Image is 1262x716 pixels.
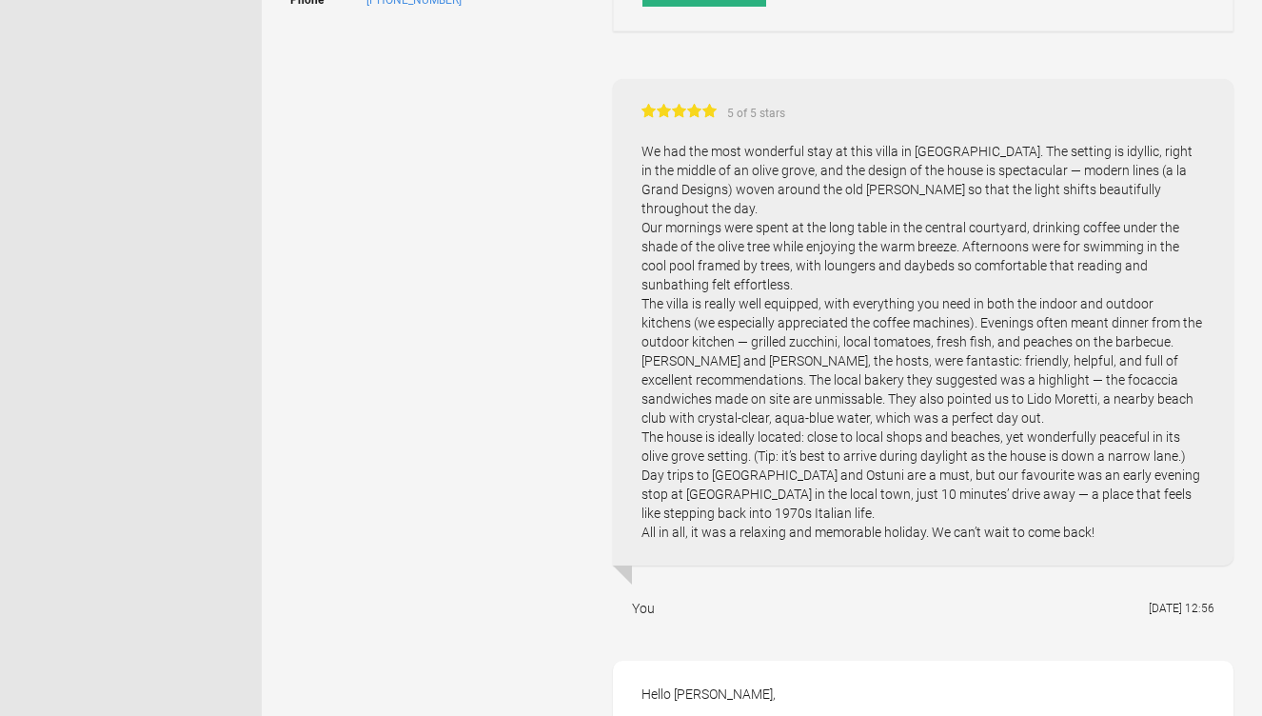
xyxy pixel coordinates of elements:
[632,599,655,618] div: You
[720,104,785,123] span: 5 of 5 stars
[613,79,1233,566] div: We had the most wonderful stay at this villa in [GEOGRAPHIC_DATA]. The setting is idyllic, right ...
[1149,602,1214,615] flynt-date-display: [DATE] 12:56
